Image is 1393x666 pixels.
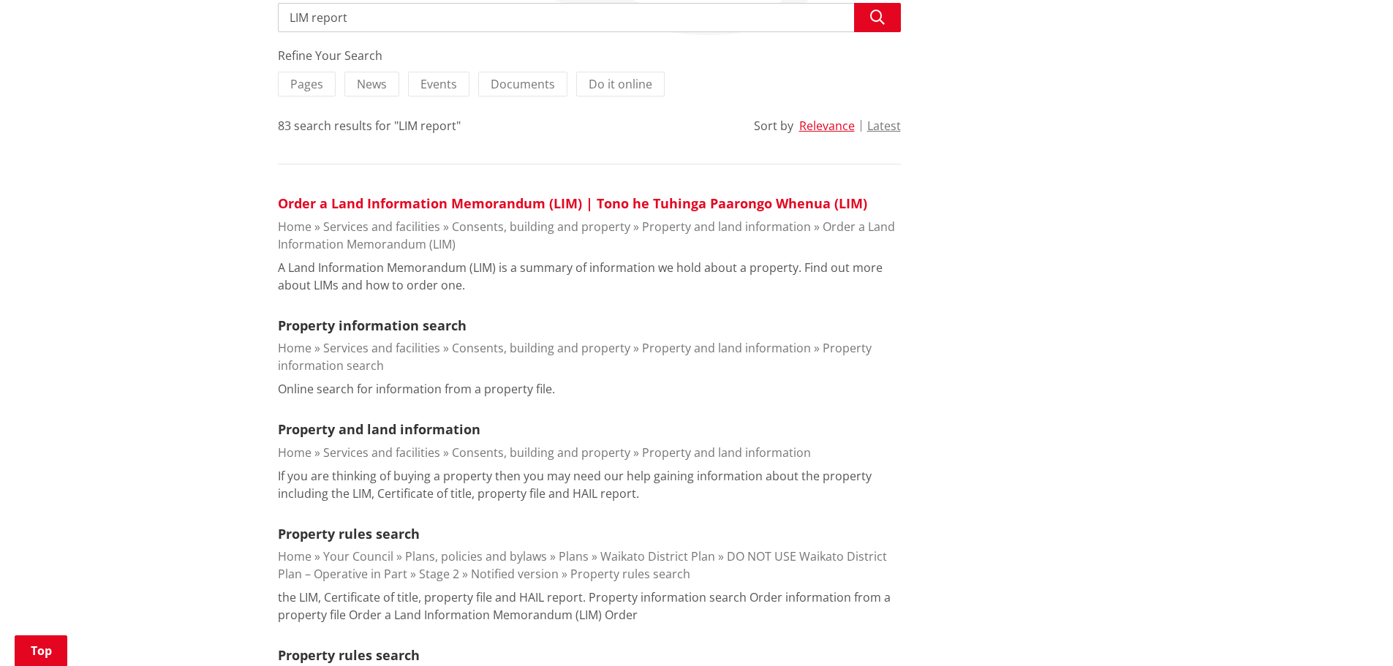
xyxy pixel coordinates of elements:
[323,340,440,356] a: Services and facilities
[642,340,811,356] a: Property and land information
[278,259,901,294] p: A Land Information Memorandum (LIM) is a summary of information we hold about a property. Find ou...
[278,525,420,542] a: Property rules search
[589,76,652,92] span: Do it online
[420,76,457,92] span: Events
[290,76,323,92] span: Pages
[405,548,547,564] a: Plans, policies and bylaws
[278,589,901,624] p: the LIM, Certificate of title, property file and HAIL report. Property information search Order i...
[642,219,811,235] a: Property and land information
[452,219,630,235] a: Consents, building and property
[15,635,67,666] a: Top
[278,380,555,398] p: Online search for information from a property file.
[1326,605,1378,657] iframe: Messenger Launcher
[452,444,630,461] a: Consents, building and property
[278,3,901,32] input: Search input
[278,548,887,582] a: DO NOT USE Waikato District Plan – Operative in Part
[867,119,901,132] button: Latest
[570,566,690,582] a: Property rules search
[278,444,312,461] a: Home
[323,548,393,564] a: Your Council
[452,340,630,356] a: Consents, building and property
[278,548,312,564] a: Home
[278,117,461,135] div: 83 search results for "LIM report"
[559,548,589,564] a: Plans
[323,444,440,461] a: Services and facilities
[799,119,855,132] button: Relevance
[754,117,793,135] div: Sort by
[278,420,480,438] a: Property and land information
[278,646,420,664] a: Property rules search
[278,219,895,252] a: Order a Land Information Memorandum (LIM)
[491,76,555,92] span: Documents
[600,548,715,564] a: Waikato District Plan
[357,76,387,92] span: News
[642,444,811,461] a: Property and land information
[278,340,872,374] a: Property information search
[278,219,312,235] a: Home
[471,566,559,582] a: Notified version
[278,47,901,64] div: Refine Your Search
[278,340,312,356] a: Home
[419,566,459,582] a: Stage 2
[278,194,867,212] a: Order a Land Information Memorandum (LIM) | Tono he Tuhinga Paarongo Whenua (LIM)
[278,317,467,334] a: Property information search
[323,219,440,235] a: Services and facilities
[278,467,901,502] p: If you are thinking of buying a property then you may need our help gaining information about the...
